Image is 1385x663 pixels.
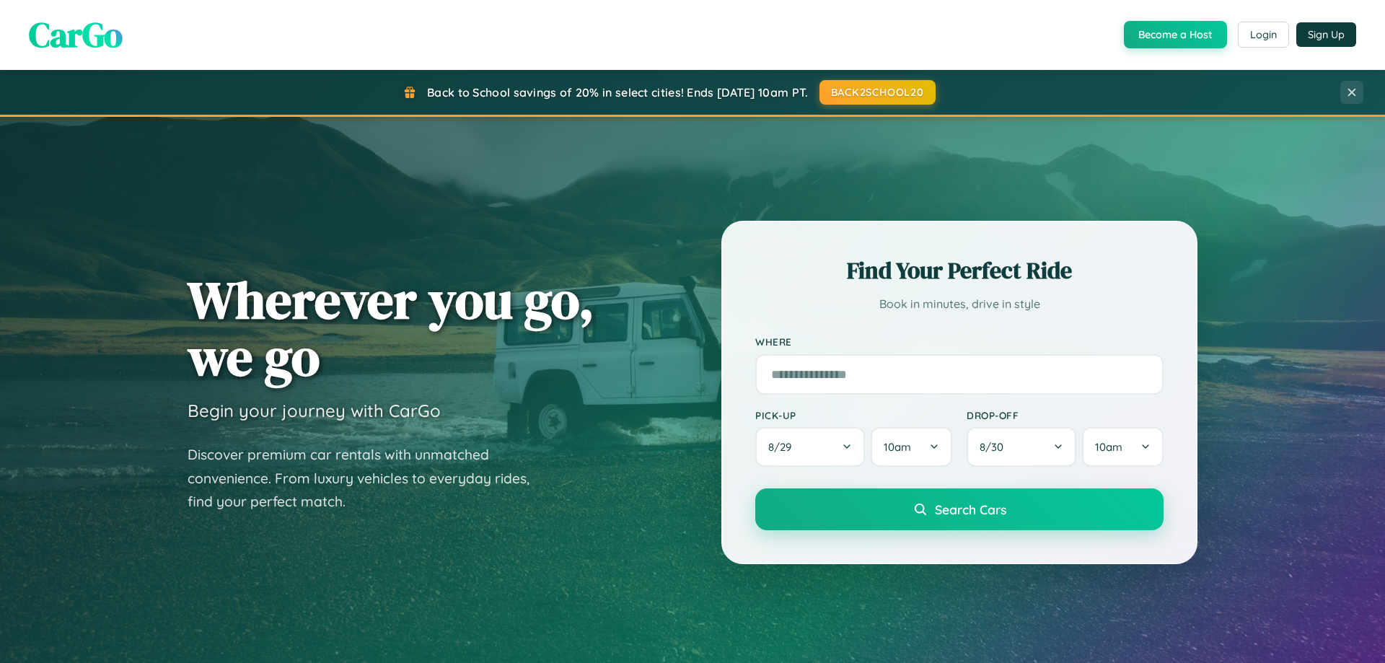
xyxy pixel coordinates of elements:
label: Where [755,336,1164,348]
button: BACK2SCHOOL20 [819,80,936,105]
button: 10am [1082,427,1164,467]
span: Search Cars [935,501,1006,517]
label: Drop-off [967,409,1164,421]
span: 8 / 29 [768,440,799,454]
h2: Find Your Perfect Ride [755,255,1164,286]
button: Login [1238,22,1289,48]
h3: Begin your journey with CarGo [188,400,441,421]
label: Pick-up [755,409,952,421]
span: 10am [1095,440,1122,454]
span: Back to School savings of 20% in select cities! Ends [DATE] 10am PT. [427,85,808,100]
button: Search Cars [755,488,1164,530]
p: Discover premium car rentals with unmatched convenience. From luxury vehicles to everyday rides, ... [188,443,548,514]
button: Sign Up [1296,22,1356,47]
span: 8 / 30 [980,440,1011,454]
span: 10am [884,440,911,454]
button: 8/30 [967,427,1076,467]
h1: Wherever you go, we go [188,271,594,385]
span: CarGo [29,11,123,58]
button: Become a Host [1124,21,1227,48]
button: 8/29 [755,427,865,467]
button: 10am [871,427,952,467]
p: Book in minutes, drive in style [755,294,1164,315]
